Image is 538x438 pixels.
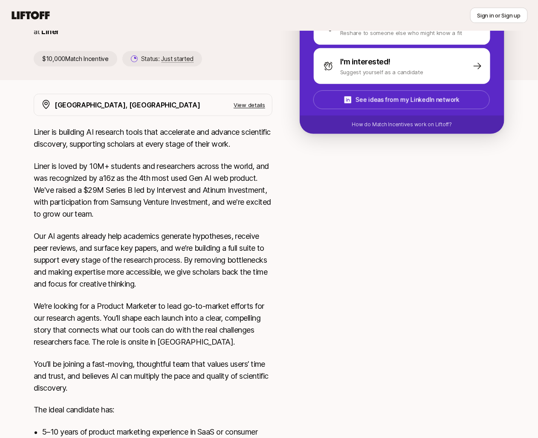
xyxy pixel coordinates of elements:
[234,101,265,109] p: View details
[55,99,200,110] p: [GEOGRAPHIC_DATA], [GEOGRAPHIC_DATA]
[470,8,528,23] button: Sign in or Sign up
[162,55,194,63] span: Just started
[340,56,390,68] p: I'm interested!
[34,404,272,416] p: The ideal candidate has:
[340,29,463,37] p: Reshare to someone else who might know a fit
[356,95,459,105] p: See ideas from my LinkedIn network
[313,90,490,109] button: See ideas from my LinkedIn network
[34,26,40,37] p: at
[340,68,423,76] p: Suggest yourself as a candidate
[352,121,452,128] p: How do Match Incentives work on Liftoff?
[141,54,194,64] p: Status:
[34,126,272,150] p: Liner is building AI research tools that accelerate and advance scientific discovery, supporting ...
[34,51,117,67] p: $10,000 Match Incentive
[34,230,272,290] p: Our AI agents already help academics generate hypotheses, receive peer reviews, and surface key p...
[41,27,59,36] a: Liner
[34,358,272,394] p: You’ll be joining a fast-moving, thoughtful team that values users’ time and trust, and believes ...
[34,300,272,348] p: We’re looking for a Product Marketer to lead go-to-market efforts for our research agents. You’ll...
[34,160,272,220] p: Liner is loved by 10M+ students and researchers across the world, and was recognized by a16z as t...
